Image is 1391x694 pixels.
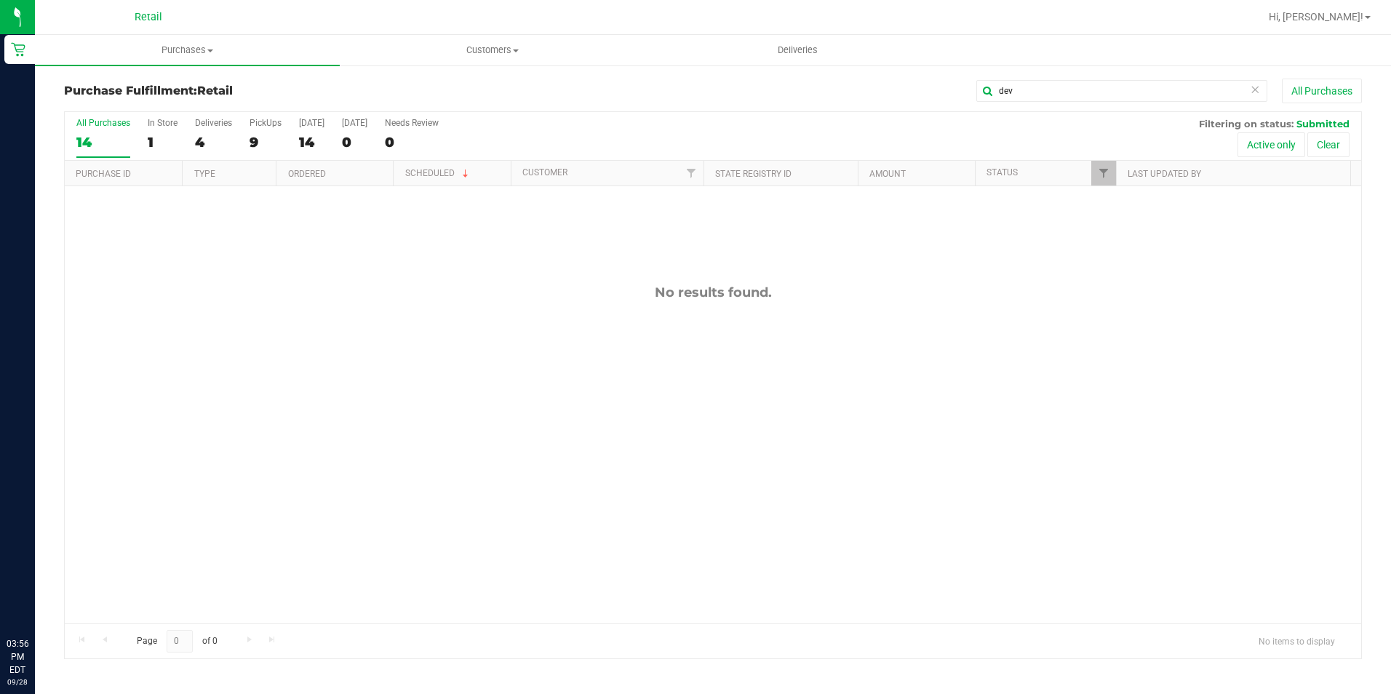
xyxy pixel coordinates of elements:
div: In Store [148,118,178,128]
div: Deliveries [195,118,232,128]
span: Retail [197,84,233,97]
div: [DATE] [342,118,367,128]
span: Retail [135,11,162,23]
div: 1 [148,134,178,151]
div: Needs Review [385,118,439,128]
span: Customers [340,44,644,57]
a: Filter [679,161,704,186]
div: 0 [342,134,367,151]
div: 4 [195,134,232,151]
a: Type [194,169,215,179]
iframe: Resource center [15,578,58,621]
inline-svg: Retail [11,42,25,57]
div: 0 [385,134,439,151]
a: Last Updated By [1128,169,1201,179]
button: All Purchases [1282,79,1362,103]
p: 09/28 [7,677,28,687]
div: 14 [76,134,130,151]
div: No results found. [65,284,1361,300]
p: 03:56 PM EDT [7,637,28,677]
div: All Purchases [76,118,130,128]
span: No items to display [1247,630,1347,652]
div: PickUps [250,118,282,128]
a: Deliveries [645,35,950,65]
span: Submitted [1296,118,1350,129]
a: Ordered [288,169,326,179]
a: Scheduled [405,168,471,178]
a: Customers [340,35,645,65]
a: Amount [869,169,906,179]
span: Page of 0 [124,630,229,653]
a: Filter [1091,161,1115,186]
div: 14 [299,134,324,151]
a: Status [987,167,1018,178]
span: Deliveries [758,44,837,57]
button: Clear [1307,132,1350,157]
span: Clear [1250,80,1260,99]
div: [DATE] [299,118,324,128]
a: State Registry ID [715,169,792,179]
div: 9 [250,134,282,151]
a: Customer [522,167,567,178]
button: Active only [1237,132,1305,157]
h3: Purchase Fulfillment: [64,84,497,97]
input: Search Purchase ID, Original ID, State Registry ID or Customer Name... [976,80,1267,102]
span: Purchases [35,44,340,57]
span: Filtering on status: [1199,118,1294,129]
a: Purchases [35,35,340,65]
span: Hi, [PERSON_NAME]! [1269,11,1363,23]
a: Purchase ID [76,169,131,179]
